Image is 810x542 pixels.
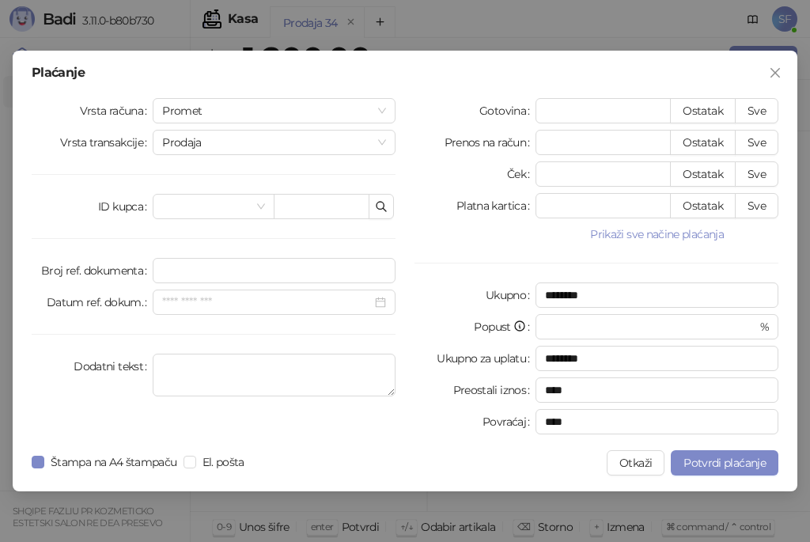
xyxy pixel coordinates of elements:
[671,450,778,476] button: Potvrdi plaćanje
[763,66,788,79] span: Zatvori
[607,450,664,476] button: Otkaži
[153,258,396,283] input: Broj ref. dokumenta
[196,453,251,471] span: El. pošta
[47,290,153,315] label: Datum ref. dokum.
[507,161,536,187] label: Ček
[153,354,396,396] textarea: Dodatni tekst
[483,409,536,434] label: Povraćaj
[479,98,536,123] label: Gotovina
[44,453,184,471] span: Štampa na A4 štampaču
[763,60,788,85] button: Close
[453,377,536,403] label: Preostali iznos
[735,193,778,218] button: Sve
[60,130,153,155] label: Vrsta transakcije
[536,225,778,244] button: Prikaži sve načine plaćanja
[80,98,153,123] label: Vrsta računa
[162,131,386,154] span: Prodaja
[41,258,153,283] label: Broj ref. dokumenta
[98,194,153,219] label: ID kupca
[456,193,536,218] label: Platna kartica
[474,314,536,339] label: Popust
[74,354,153,379] label: Dodatni tekst
[670,130,736,155] button: Ostatak
[670,193,736,218] button: Ostatak
[162,99,386,123] span: Promet
[683,456,766,470] span: Potvrdi plaćanje
[670,161,736,187] button: Ostatak
[32,66,778,79] div: Plaćanje
[735,98,778,123] button: Sve
[486,282,536,308] label: Ukupno
[735,130,778,155] button: Sve
[670,98,736,123] button: Ostatak
[735,161,778,187] button: Sve
[162,294,372,311] input: Datum ref. dokum.
[445,130,536,155] label: Prenos na račun
[769,66,782,79] span: close
[437,346,536,371] label: Ukupno za uplatu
